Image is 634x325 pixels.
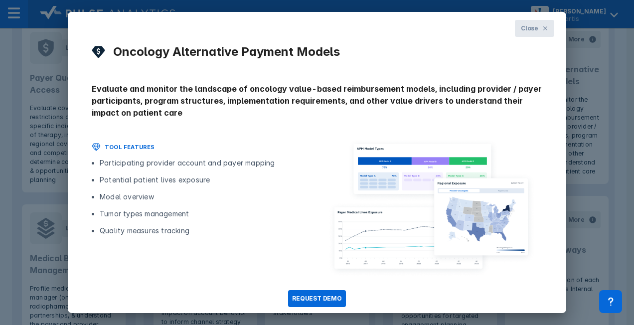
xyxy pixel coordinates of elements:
[100,174,275,185] li: Potential patient lives exposure
[100,208,275,219] li: Tumor types management
[288,290,346,307] button: REQUEST DEMO
[521,24,538,33] span: Close
[276,278,358,319] a: REQUEST DEMO
[100,191,275,202] li: Model overview
[317,131,542,278] img: image_apm_2x.png
[100,158,275,168] li: Participating provider account and payer mapping
[599,290,622,313] div: Contact Support
[515,20,554,37] button: Close
[100,225,275,236] li: Quality measures tracking
[105,143,155,152] h2: TOOL FEATURES
[113,45,340,59] h2: Oncology Alternative Payment Models
[92,83,542,119] h2: Evaluate and monitor the landscape of oncology value-based reimbursement models, including provid...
